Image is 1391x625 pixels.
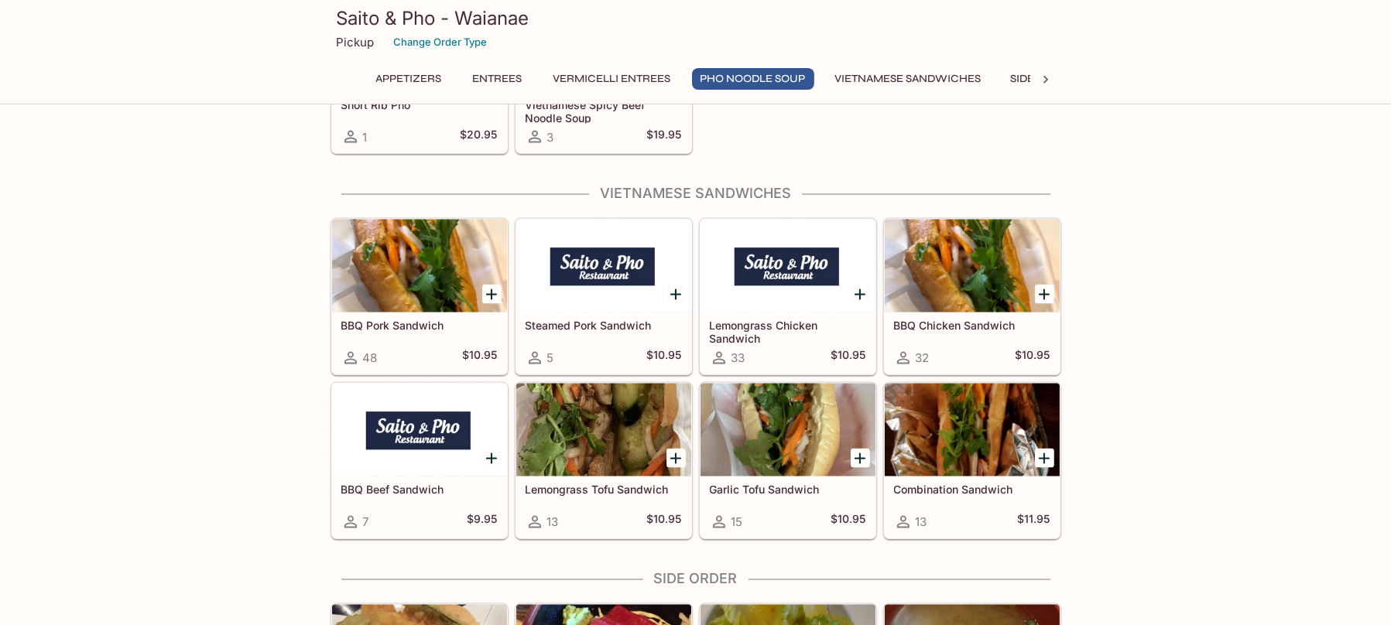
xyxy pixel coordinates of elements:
[916,515,927,530] span: 13
[547,515,559,530] span: 13
[331,186,1061,203] h4: Vietnamese Sandwiches
[710,319,866,345] h5: Lemongrass Chicken Sandwich
[516,220,691,312] div: Steamed Pork Sandwich
[516,384,691,476] div: Lemongrass Tofu Sandwich
[894,319,1050,333] h5: BBQ Chicken Sandwich
[337,35,375,50] p: Pickup
[884,219,1060,375] a: BBQ Chicken Sandwich32$10.95
[468,513,498,531] h5: $9.95
[1002,68,1084,90] button: Side Order
[341,319,498,333] h5: BBQ Pork Sandwich
[700,219,876,375] a: Lemongrass Chicken Sandwich33$10.95
[547,130,554,145] span: 3
[831,513,866,531] h5: $10.95
[332,220,507,312] div: BBQ Pork Sandwich
[710,483,866,497] h5: Garlic Tofu Sandwich
[666,285,686,304] button: Add Steamed Pork Sandwich
[368,68,451,90] button: Appetizers
[332,384,507,476] div: BBQ Beef Sandwich
[363,351,378,366] span: 48
[1018,513,1050,531] h5: $11.95
[516,219,692,375] a: Steamed Pork Sandwich5$10.95
[831,349,866,367] h5: $10.95
[331,571,1061,588] h4: Side Order
[331,219,508,375] a: BBQ Pork Sandwich48$10.95
[851,449,870,468] button: Add Garlic Tofu Sandwich
[647,349,682,367] h5: $10.95
[916,351,930,366] span: 32
[526,98,682,124] h5: Vietnamese Spicy Beef Noodle Soup
[851,285,870,304] button: Add Lemongrass Chicken Sandwich
[827,68,990,90] button: Vietnamese Sandwiches
[545,68,680,90] button: Vermicelli Entrees
[463,68,533,90] button: Entrees
[516,383,692,539] a: Lemongrass Tofu Sandwich13$10.95
[1035,449,1054,468] button: Add Combination Sandwich
[363,515,369,530] span: 7
[701,384,875,476] div: Garlic Tofu Sandwich
[1016,349,1050,367] h5: $10.95
[526,483,682,497] h5: Lemongrass Tofu Sandwich
[885,384,1060,476] div: Combination Sandwich
[341,98,498,111] h5: Short Rib Pho
[461,128,498,146] h5: $20.95
[647,128,682,146] h5: $19.95
[894,483,1050,497] h5: Combination Sandwich
[482,449,502,468] button: Add BBQ Beef Sandwich
[731,515,743,530] span: 15
[363,130,368,145] span: 1
[1035,285,1054,304] button: Add BBQ Chicken Sandwich
[331,383,508,539] a: BBQ Beef Sandwich7$9.95
[337,6,1055,30] h3: Saito & Pho - Waianae
[482,285,502,304] button: Add BBQ Pork Sandwich
[731,351,745,366] span: 33
[387,30,495,54] button: Change Order Type
[884,383,1060,539] a: Combination Sandwich13$11.95
[547,351,554,366] span: 5
[463,349,498,367] h5: $10.95
[341,483,498,497] h5: BBQ Beef Sandwich
[700,383,876,539] a: Garlic Tofu Sandwich15$10.95
[647,513,682,531] h5: $10.95
[526,319,682,333] h5: Steamed Pork Sandwich
[666,449,686,468] button: Add Lemongrass Tofu Sandwich
[692,68,814,90] button: Pho Noodle Soup
[885,220,1060,312] div: BBQ Chicken Sandwich
[701,220,875,312] div: Lemongrass Chicken Sandwich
